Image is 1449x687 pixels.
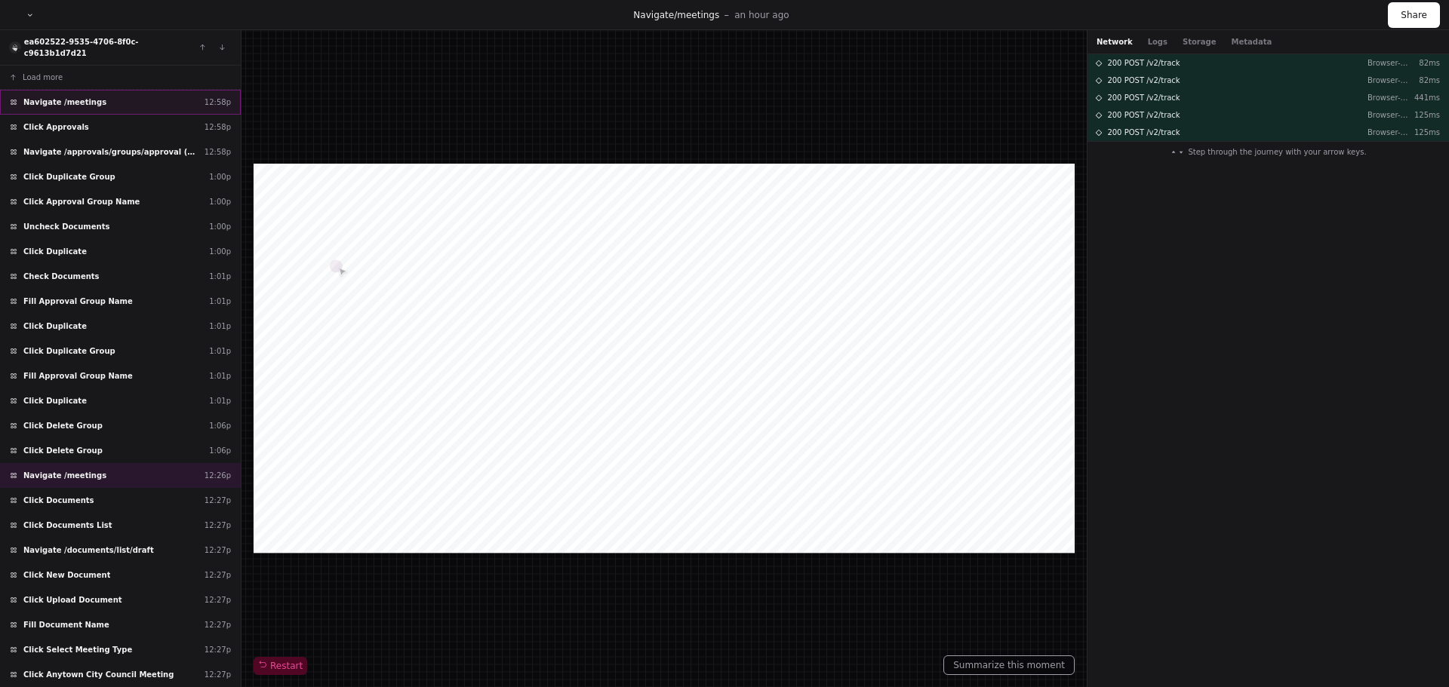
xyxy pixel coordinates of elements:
[1410,127,1440,138] p: 125ms
[205,495,231,506] div: 12:27p
[1367,92,1410,103] p: Browser-Dev
[205,619,231,630] div: 12:27p
[23,221,109,232] span: Uncheck Documents
[1410,75,1440,86] p: 82ms
[23,495,94,506] span: Click Documents
[1367,75,1410,86] p: Browser-Dev
[205,97,231,108] div: 12:58p
[1367,109,1410,121] p: Browser-Dev
[1367,127,1410,138] p: Browser-Dev
[1107,127,1180,138] span: 200 POST /v2/track
[205,470,231,481] div: 12:26p
[23,470,106,481] span: Navigate /meetings
[209,271,231,282] div: 1:01p
[258,660,303,672] span: Restart
[23,146,198,158] span: Navigate /approvals/groups/approval (Approval Groups)
[674,10,719,20] span: /meetings
[23,196,140,207] span: Click Approval Group Name
[209,221,231,232] div: 1:00p
[633,10,674,20] span: Navigate
[205,669,231,680] div: 12:27p
[23,345,115,357] span: Click Duplicate Group
[23,72,63,83] span: Load more
[23,644,132,655] span: Click Select Meeting Type
[24,38,139,57] a: ea602522-9535-4706-8f0c-c9613b1d7d21
[23,619,109,630] span: Fill Document Name
[23,544,154,556] span: Navigate /documents/list/draft
[23,171,115,182] span: Click Duplicate Group
[23,296,133,307] span: Fill Approval Group Name
[23,420,103,431] span: Click Delete Group
[209,196,231,207] div: 1:00p
[1231,36,1272,48] button: Metadata
[1388,2,1440,28] button: Share
[209,296,231,307] div: 1:01p
[209,420,231,431] div: 1:06p
[23,594,122,606] span: Click Upload Document
[1410,109,1440,121] p: 125ms
[1410,57,1440,69] p: 82ms
[1148,36,1168,48] button: Logs
[734,9,789,21] p: an hour ago
[205,121,231,133] div: 12:58p
[205,146,231,158] div: 12:58p
[943,655,1075,675] button: Summarize this moment
[23,370,133,382] span: Fill Approval Group Name
[209,320,231,332] div: 1:01p
[23,121,89,133] span: Click Approvals
[205,594,231,606] div: 12:27p
[1107,75,1180,86] span: 200 POST /v2/track
[1107,109,1180,121] span: 200 POST /v2/track
[205,569,231,581] div: 12:27p
[209,370,231,382] div: 1:01p
[1367,57,1410,69] p: Browser-Dev
[205,520,231,531] div: 12:27p
[23,520,112,531] span: Click Documents List
[23,445,103,456] span: Click Delete Group
[1107,92,1180,103] span: 200 POST /v2/track
[23,271,100,282] span: Check Documents
[1183,36,1216,48] button: Storage
[209,395,231,406] div: 1:01p
[11,43,20,53] img: 6.svg
[1107,57,1180,69] span: 200 POST /v2/track
[23,320,87,332] span: Click Duplicate
[209,171,231,182] div: 1:00p
[23,395,87,406] span: Click Duplicate
[23,97,106,108] span: Navigate /meetings
[1188,146,1366,158] span: Step through the journey with your arrow keys.
[209,246,231,257] div: 1:00p
[23,569,110,581] span: Click New Document
[205,544,231,556] div: 12:27p
[1097,36,1133,48] button: Network
[1410,92,1440,103] p: 441ms
[23,669,174,680] span: Click Anytown City Council Meeting
[209,345,231,357] div: 1:01p
[23,246,87,257] span: Click Duplicate
[205,644,231,655] div: 12:27p
[254,657,307,675] button: Restart
[209,445,231,456] div: 1:06p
